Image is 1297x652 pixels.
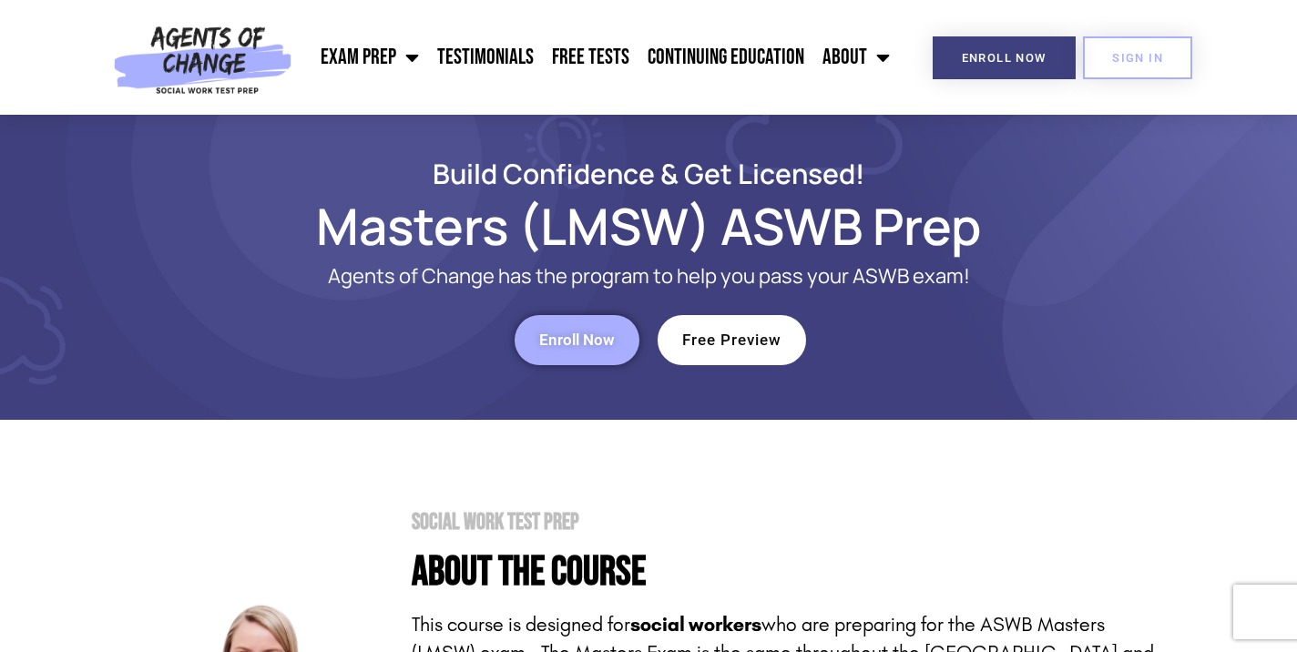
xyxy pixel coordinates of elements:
h4: About the Course [412,552,1168,593]
strong: social workers [630,613,761,637]
a: Continuing Education [638,35,813,80]
span: Enroll Now [539,332,615,348]
p: Agents of Change has the program to help you pass your ASWB exam! [202,265,1095,288]
span: SIGN IN [1112,52,1163,64]
a: Enroll Now [515,315,639,365]
a: SIGN IN [1083,36,1192,79]
a: Exam Prep [311,35,428,80]
a: Free Tests [543,35,638,80]
a: Enroll Now [933,36,1076,79]
span: Free Preview [682,332,781,348]
a: Free Preview [658,315,806,365]
h2: Social Work Test Prep [412,511,1168,534]
a: About [813,35,899,80]
a: Testimonials [428,35,543,80]
h2: Build Confidence & Get Licensed! [129,160,1168,187]
span: Enroll Now [962,52,1047,64]
h1: Masters (LMSW) ASWB Prep [129,205,1168,247]
nav: Menu [301,35,899,80]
